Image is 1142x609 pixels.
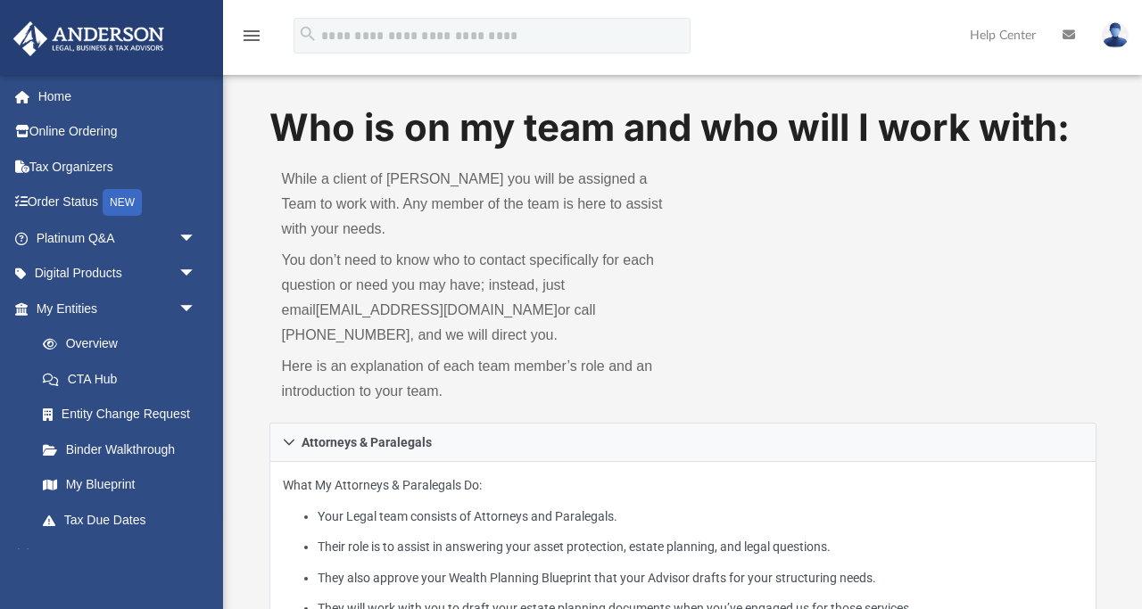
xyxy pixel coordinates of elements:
[318,506,1083,528] li: Your Legal team consists of Attorneys and Paralegals.
[178,220,214,257] span: arrow_drop_down
[241,25,262,46] i: menu
[12,78,223,114] a: Home
[282,167,671,242] p: While a client of [PERSON_NAME] you will be assigned a Team to work with. Any member of the team ...
[25,361,223,397] a: CTA Hub
[12,538,214,595] a: My [PERSON_NAME] Teamarrow_drop_down
[1102,22,1129,48] img: User Pic
[269,423,1096,462] a: Attorneys & Paralegals
[316,302,558,317] a: [EMAIL_ADDRESS][DOMAIN_NAME]
[178,538,214,574] span: arrow_drop_down
[178,256,214,292] span: arrow_drop_down
[269,102,1096,154] h1: Who is on my team and who will I work with:
[12,291,223,326] a: My Entitiesarrow_drop_down
[282,248,671,348] p: You don’t need to know who to contact specifically for each question or need you may have; instea...
[12,256,223,292] a: Digital Productsarrow_drop_down
[282,354,671,404] p: Here is an explanation of each team member’s role and an introduction to your team.
[25,397,223,432] a: Entity Change Request
[318,536,1083,558] li: Their role is to assist in answering your asset protection, estate planning, and legal questions.
[103,189,142,216] div: NEW
[8,21,170,56] img: Anderson Advisors Platinum Portal
[241,34,262,46] a: menu
[12,220,223,256] a: Platinum Q&Aarrow_drop_down
[318,567,1083,589] li: They also approve your Wealth Planning Blueprint that your Advisor drafts for your structuring ne...
[25,467,214,503] a: My Blueprint
[12,114,223,150] a: Online Ordering
[25,432,223,467] a: Binder Walkthrough
[25,502,223,538] a: Tax Due Dates
[12,185,223,221] a: Order StatusNEW
[25,326,223,362] a: Overview
[178,291,214,327] span: arrow_drop_down
[302,436,432,449] span: Attorneys & Paralegals
[298,24,318,44] i: search
[12,149,223,185] a: Tax Organizers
